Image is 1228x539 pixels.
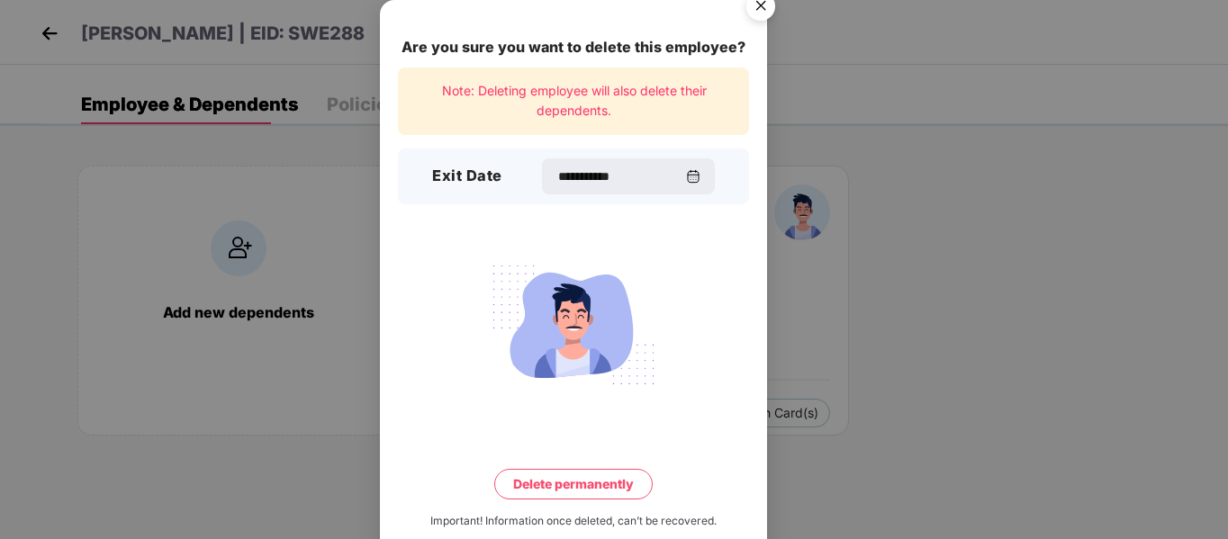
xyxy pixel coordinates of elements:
[398,67,749,135] div: Note: Deleting employee will also delete their dependents.
[432,165,502,188] h3: Exit Date
[494,469,653,499] button: Delete permanently
[430,513,717,530] div: Important! Information once deleted, can’t be recovered.
[686,169,700,184] img: svg+xml;base64,PHN2ZyBpZD0iQ2FsZW5kYXItMzJ4MzIiIHhtbG5zPSJodHRwOi8vd3d3LnczLm9yZy8yMDAwL3N2ZyIgd2...
[473,255,674,395] img: svg+xml;base64,PHN2ZyB4bWxucz0iaHR0cDovL3d3dy53My5vcmcvMjAwMC9zdmciIHdpZHRoPSIyMjQiIGhlaWdodD0iMT...
[398,36,749,58] div: Are you sure you want to delete this employee?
